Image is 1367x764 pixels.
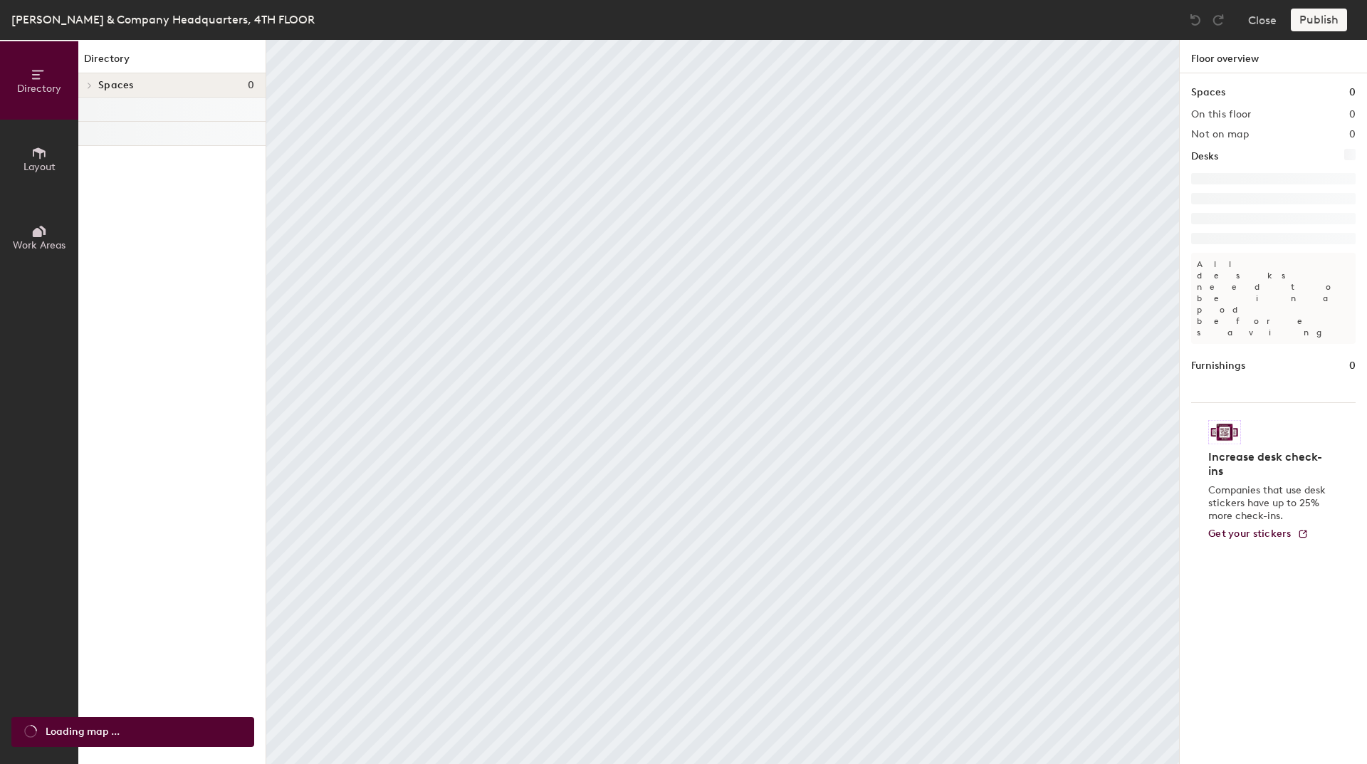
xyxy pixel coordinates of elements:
img: Redo [1211,13,1225,27]
span: 0 [248,80,254,91]
canvas: Map [266,40,1179,764]
img: Undo [1188,13,1203,27]
button: Close [1248,9,1277,31]
span: Spaces [98,80,134,91]
h1: 0 [1349,358,1356,374]
h1: Furnishings [1191,358,1245,374]
div: [PERSON_NAME] & Company Headquarters, 4TH FLOOR [11,11,315,28]
img: Sticker logo [1208,420,1241,444]
span: Layout [23,161,56,173]
h2: 0 [1349,109,1356,120]
p: Companies that use desk stickers have up to 25% more check-ins. [1208,484,1330,523]
h2: On this floor [1191,109,1252,120]
h1: 0 [1349,85,1356,100]
h4: Increase desk check-ins [1208,450,1330,478]
span: Loading map ... [46,724,120,740]
h1: Directory [78,51,266,73]
h1: Desks [1191,149,1218,164]
span: Directory [17,83,61,95]
span: Work Areas [13,239,66,251]
h1: Floor overview [1180,40,1367,73]
h2: Not on map [1191,129,1249,140]
a: Get your stickers [1208,528,1309,540]
h1: Spaces [1191,85,1225,100]
h2: 0 [1349,129,1356,140]
p: All desks need to be in a pod before saving [1191,253,1356,344]
span: Get your stickers [1208,528,1292,540]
